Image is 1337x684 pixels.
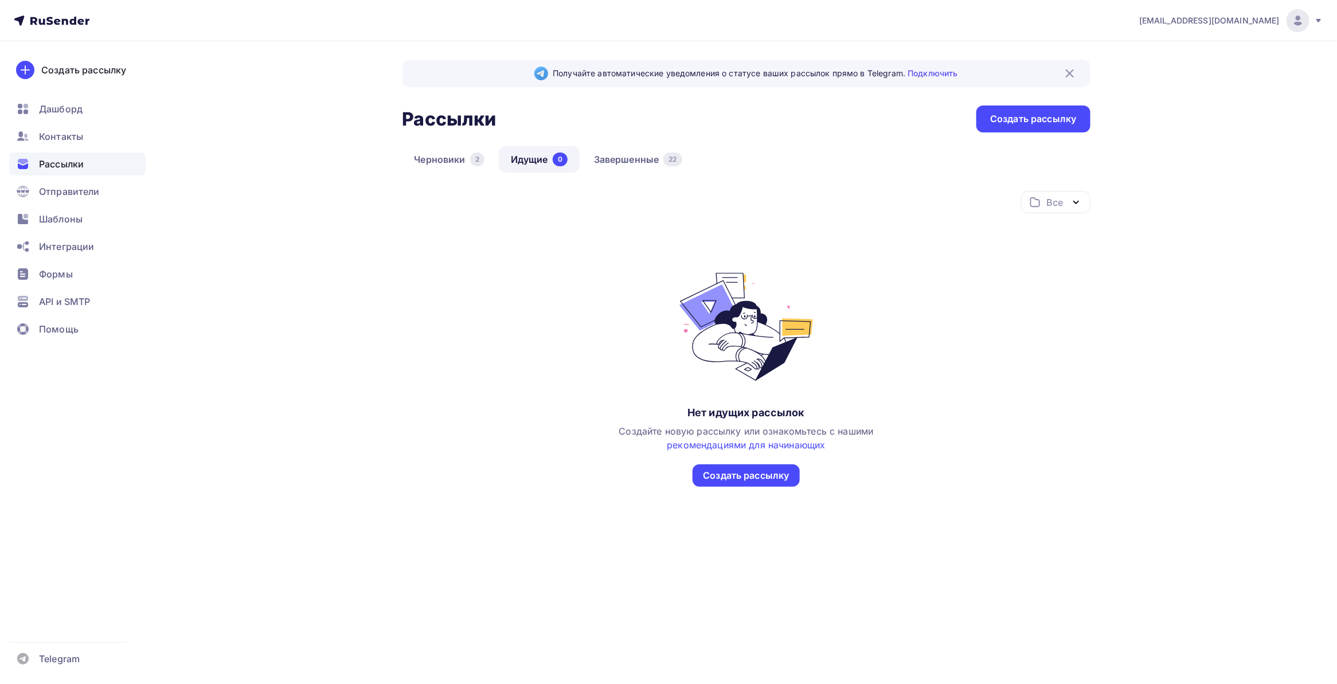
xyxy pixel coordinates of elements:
a: Подключить [908,68,957,78]
h2: Рассылки [402,108,497,131]
span: Получайте автоматические уведомления о статусе ваших рассылок прямо в Telegram. [553,68,957,79]
span: [EMAIL_ADDRESS][DOMAIN_NAME] [1139,15,1280,26]
a: рекомендациями для начинающих [667,439,825,451]
span: API и SMTP [39,295,90,308]
span: Создайте новую рассылку или ознакомьтесь с нашими [619,425,874,451]
div: Все [1046,196,1062,209]
a: [EMAIL_ADDRESS][DOMAIN_NAME] [1139,9,1323,32]
div: 0 [553,153,568,166]
div: Создать рассылку [41,63,126,77]
span: Дашборд [39,102,83,116]
span: Формы [39,267,73,281]
button: Все [1021,191,1090,213]
a: Дашборд [9,97,146,120]
span: Шаблоны [39,212,83,226]
div: 22 [663,153,682,166]
span: Telegram [39,652,80,666]
img: Telegram [534,67,548,80]
span: Рассылки [39,157,84,171]
div: 2 [470,153,484,166]
a: Идущие0 [499,146,580,173]
div: Нет идущих рассылок [687,406,805,420]
div: Создать рассылку [703,469,789,482]
a: Контакты [9,125,146,148]
a: Отправители [9,180,146,203]
span: Отправители [39,185,100,198]
a: Рассылки [9,153,146,175]
a: Формы [9,263,146,286]
span: Интеграции [39,240,94,253]
a: Черновики2 [402,146,497,173]
span: Помощь [39,322,79,336]
a: Шаблоны [9,208,146,230]
span: Контакты [39,130,83,143]
div: Создать рассылку [990,112,1076,126]
a: Завершенные22 [582,146,694,173]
